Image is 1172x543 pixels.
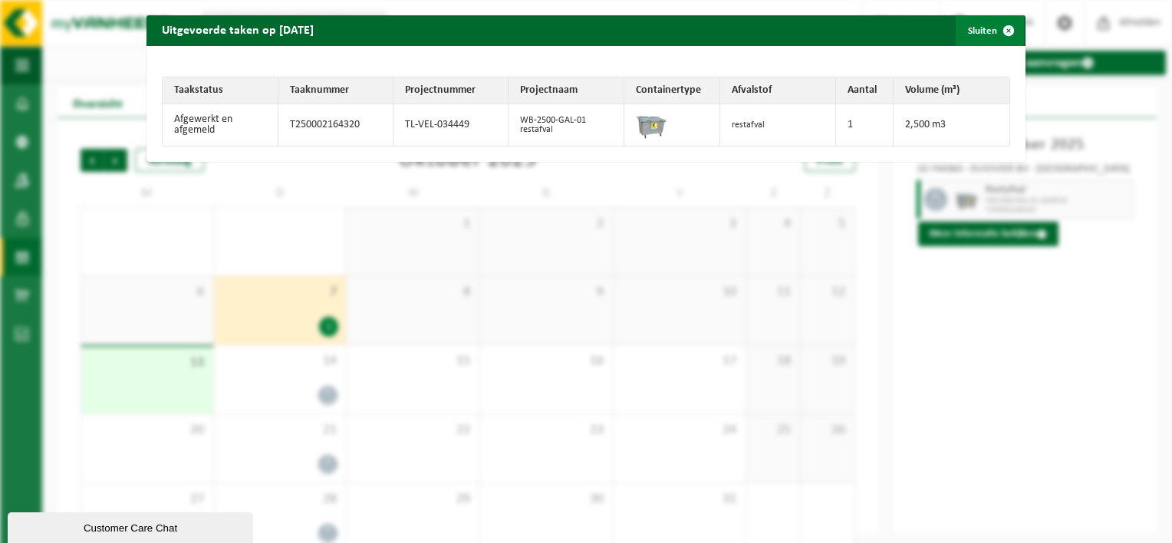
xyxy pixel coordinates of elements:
th: Taaknummer [278,77,393,104]
th: Volume (m³) [894,77,1009,104]
img: WB-2500-GAL-GY-01 [636,108,667,139]
td: 1 [836,104,894,146]
iframe: chat widget [8,509,256,543]
th: Containertype [624,77,720,104]
td: Afgewerkt en afgemeld [163,104,278,146]
th: Projectnummer [393,77,509,104]
th: Aantal [836,77,894,104]
td: TL-VEL-034449 [393,104,509,146]
td: WB-2500-GAL-01 restafval [509,104,624,146]
td: restafval [720,104,836,146]
th: Taakstatus [163,77,278,104]
td: T250002164320 [278,104,393,146]
h2: Uitgevoerde taken op [DATE] [146,15,329,44]
th: Projectnaam [509,77,624,104]
th: Afvalstof [720,77,836,104]
button: Sluiten [956,15,1024,46]
td: 2,500 m3 [894,104,1009,146]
